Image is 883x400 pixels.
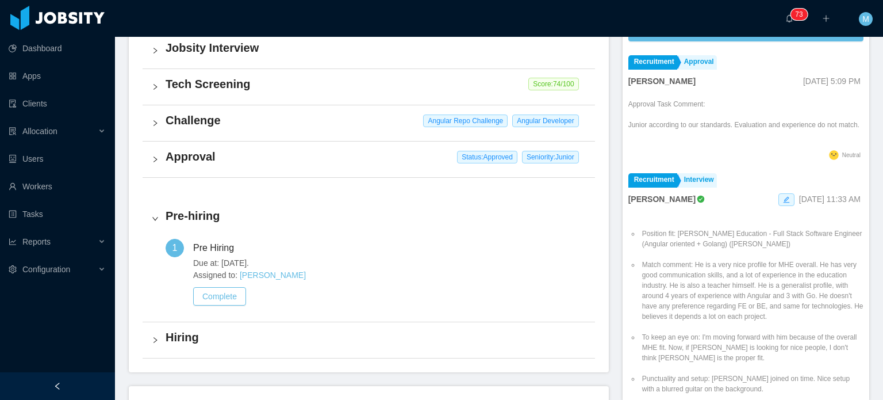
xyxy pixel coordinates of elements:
[166,112,586,128] h4: Challenge
[9,92,106,115] a: icon: auditClients
[143,322,595,358] div: icon: rightHiring
[842,152,861,158] span: Neutral
[9,64,106,87] a: icon: appstoreApps
[628,109,859,130] p: Junior according to our standards. Evaluation and experience do not match.
[143,33,595,68] div: icon: rightJobsity Interview
[803,77,861,86] span: [DATE] 5:09 PM
[9,265,17,273] i: icon: setting
[640,332,863,363] li: To keep an eye on: I'm moving forward with him because of the overall MHE fit. Now, if [PERSON_NA...
[640,374,863,394] li: Punctuality and setup: [PERSON_NAME] joined on time. Nice setup with a blurred guitar on the back...
[640,260,863,322] li: Match comment: He is a very nice profile for MHE overall. He has very good communication skills, ...
[522,151,579,163] span: Seniority: Junior
[152,215,159,222] i: icon: right
[166,148,586,165] h4: Approval
[790,9,807,20] sup: 73
[783,196,790,203] i: icon: edit
[166,208,586,224] h4: Pre-hiring
[9,127,17,135] i: icon: solution
[9,203,106,226] a: icon: profileTasks
[152,337,159,344] i: icon: right
[862,12,869,26] span: M
[172,243,178,253] span: 1
[193,257,586,269] span: Due at: [DATE].
[166,40,586,56] h4: Jobsity Interview
[193,292,246,301] a: Complete
[143,142,595,177] div: icon: rightApproval
[785,14,793,22] i: icon: bell
[152,156,159,163] i: icon: right
[22,127,57,136] span: Allocation
[528,78,578,90] span: Score: 74 /100
[240,271,306,280] a: [PERSON_NAME]
[193,269,586,281] span: Assigned to:
[628,55,677,70] a: Recruitment
[9,238,17,246] i: icon: line-chart
[423,115,508,127] span: Angular Repo Challenge
[152,83,159,90] i: icon: right
[640,228,863,249] li: Position fit: [PERSON_NAME] Education - Full Stack Software Engineer (Angular oriented + Golang) ...
[152,47,159,54] i: icon: right
[22,265,70,274] span: Configuration
[152,120,159,127] i: icon: right
[22,237,51,246] span: Reports
[143,69,595,105] div: icon: rightTech Screening
[193,239,243,257] div: Pre Hiring
[166,329,586,345] h4: Hiring
[512,115,578,127] span: Angular Developer
[9,37,106,60] a: icon: pie-chartDashboard
[166,76,586,92] h4: Tech Screening
[628,99,859,147] div: Approval Task Comment:
[143,105,595,141] div: icon: rightChallenge
[799,9,803,20] p: 3
[628,195,696,204] strong: [PERSON_NAME]
[143,201,595,237] div: icon: rightPre-hiring
[799,195,861,204] span: [DATE] 11:33 AM
[678,173,717,188] a: Interview
[9,147,106,170] a: icon: robotUsers
[678,55,717,70] a: Approval
[628,173,677,188] a: Recruitment
[9,175,106,198] a: icon: userWorkers
[193,287,246,306] button: Complete
[822,14,830,22] i: icon: plus
[457,151,517,163] span: Status: Approved
[628,77,696,86] strong: [PERSON_NAME]
[795,9,799,20] p: 7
